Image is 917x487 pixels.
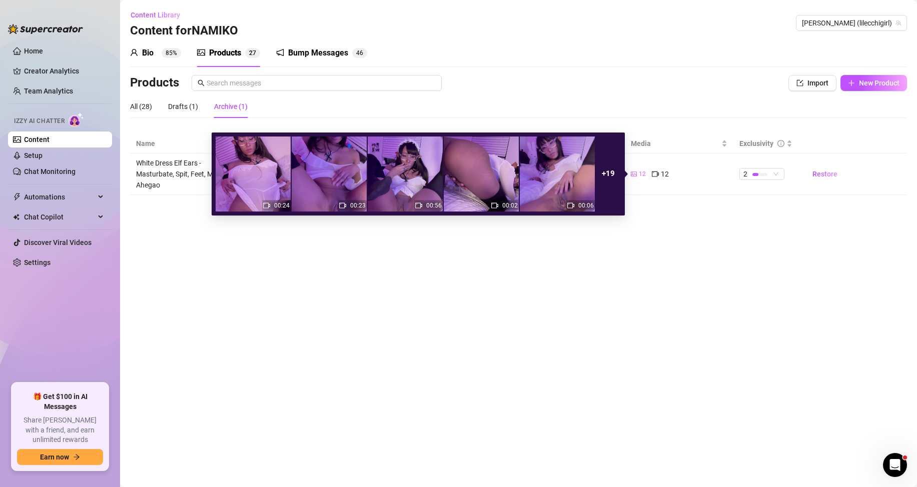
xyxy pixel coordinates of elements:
span: 6 [360,49,363,56]
span: 00:06 [578,202,594,209]
button: Import [788,75,836,91]
strong: + 19 [602,169,615,178]
span: Import [807,79,828,87]
h3: Content for NAMIKO [130,23,238,39]
span: video-camera [567,202,574,209]
td: White Dress Elf Ears - Masturbate, Spit, Feet, Moan, Ahegao [130,153,239,195]
span: 2 [743,168,747,179]
a: Setup [24,151,43,159]
span: 12 [661,168,669,179]
span: video-camera [263,202,270,209]
iframe: Intercom live chat [883,453,907,477]
span: 🎁 Get $100 in AI Messages [17,392,103,411]
span: picture [631,171,637,177]
span: Content Library [131,11,180,19]
span: picture [197,48,205,56]
span: search [198,79,205,86]
span: Izzy AI Chatter [14,116,65,126]
span: 2 [249,49,253,56]
a: Content [24,135,50,143]
h3: Products [130,75,179,91]
img: media [444,136,519,211]
div: Archive (1) [214,101,248,112]
span: 7 [253,49,256,56]
img: logo-BBDzfeDw.svg [8,24,83,34]
span: plus [848,79,855,86]
span: Earn now [40,453,69,461]
img: AI Chatter [69,112,84,127]
button: Earn nowarrow-right [17,449,103,465]
span: Name [136,138,225,149]
a: Discover Viral Videos [24,238,92,246]
span: team [895,20,901,26]
img: media [520,136,595,211]
span: video-camera [491,202,498,209]
button: Content Library [130,7,188,23]
span: video-camera [652,170,659,177]
span: 00:24 [274,202,290,209]
a: Settings [24,258,51,266]
span: Media [631,138,719,149]
span: import [796,79,803,86]
a: Chat Monitoring [24,167,76,175]
input: Search messages [207,77,436,88]
span: NAMIKO (lilecchigirl) [802,15,901,30]
span: video-camera [415,202,422,209]
div: Bio [142,47,154,59]
a: Creator Analytics [24,63,104,79]
span: Share [PERSON_NAME] with a friend, and earn unlimited rewards [17,415,103,445]
img: Chat Copilot [13,213,20,220]
span: 00:23 [350,202,366,209]
div: Exclusivity [739,138,773,149]
span: info-circle [777,140,784,147]
img: media [368,136,443,211]
span: 12 [639,169,646,179]
span: New Product [859,79,899,87]
span: video-camera [339,202,346,209]
a: Home [24,47,43,55]
div: Bump Messages [288,47,348,59]
span: 00:56 [426,202,442,209]
a: Team Analytics [24,87,73,95]
span: Chat Copilot [24,209,95,225]
th: Media [625,134,733,153]
span: notification [276,48,284,56]
span: 00:02 [502,202,518,209]
sup: 85% [162,48,181,58]
span: arrow-right [73,453,80,460]
span: user [130,48,138,56]
button: New Product [840,75,907,91]
div: All (28) [130,101,152,112]
span: Restore [812,170,837,178]
div: Products [209,47,241,59]
button: Restore [804,166,845,182]
div: Drafts (1) [168,101,198,112]
sup: 27 [245,48,260,58]
span: thunderbolt [13,193,21,201]
img: media [216,136,291,211]
img: media [292,136,367,211]
span: Automations [24,189,95,205]
sup: 46 [352,48,367,58]
span: 4 [356,49,360,56]
th: Name [130,134,239,153]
